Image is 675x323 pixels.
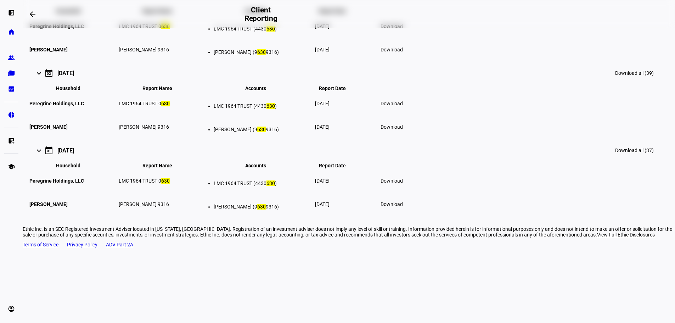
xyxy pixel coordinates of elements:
[376,120,407,134] a: Download
[214,204,314,210] li: [PERSON_NAME] (9 9316)
[28,10,37,18] mat-icon: arrow_backwards
[319,163,356,168] span: Report Date
[67,242,97,247] a: Privacy Policy
[119,101,170,106] span: LMC 1964 TRUST 0
[245,85,277,91] span: Accounts
[315,193,361,216] td: [DATE]
[315,38,361,61] td: [DATE]
[266,103,275,109] mark: 630
[35,146,43,155] mat-icon: keyboard_arrow_right
[257,127,266,132] mark: 630
[4,25,18,39] a: home
[29,47,68,52] span: [PERSON_NAME]
[381,101,403,106] span: Download
[29,124,68,130] span: [PERSON_NAME]
[611,142,658,159] a: Download all (37)
[35,69,43,78] mat-icon: keyboard_arrow_right
[4,51,18,65] a: group
[161,178,170,184] mark: 630
[315,169,361,192] td: [DATE]
[45,146,53,155] mat-icon: calendar_today
[381,201,403,207] span: Download
[142,85,183,91] span: Report Name
[611,65,658,82] a: Download all (39)
[28,62,669,84] mat-expansion-panel-header: 02[DATE]Download all (39)
[8,305,15,312] eth-mat-symbol: account_circle
[4,66,18,80] a: folder_copy
[376,197,407,211] a: Download
[47,149,51,153] div: 01
[214,127,314,132] li: [PERSON_NAME] (9 9316)
[23,242,58,247] a: Terms of Service
[245,163,277,168] span: Accounts
[376,43,407,57] a: Download
[257,49,266,55] mark: 630
[28,139,669,162] mat-expansion-panel-header: 01[DATE]Download all (37)
[615,70,654,76] span: Download all (39)
[28,84,669,139] div: 02[DATE]Download all (39)
[8,28,15,35] eth-mat-symbol: home
[214,103,314,109] li: LMC 1964 TRUST (4430 )
[315,92,361,115] td: [DATE]
[214,180,314,186] li: LMC 1964 TRUST (4430 )
[57,70,74,77] div: [DATE]
[319,85,356,91] span: Report Date
[376,174,407,188] a: Download
[4,82,18,96] a: bid_landscape
[315,116,361,138] td: [DATE]
[376,96,407,111] a: Download
[615,147,654,153] span: Download all (37)
[8,9,15,16] eth-mat-symbol: left_panel_open
[214,26,314,32] li: LMC 1964 TRUST (4430 )
[376,19,407,33] a: Download
[161,101,170,106] mark: 630
[8,163,15,170] eth-mat-symbol: school
[239,6,282,23] h2: Client Reporting
[4,108,18,122] a: pie_chart
[106,242,133,247] a: ADV Part 2A
[597,232,655,238] span: View Full Ethic Disclosures
[381,178,403,184] span: Download
[142,163,183,168] span: Report Name
[29,178,84,184] span: Peregrine Holdings, LLC
[8,70,15,77] eth-mat-symbol: folder_copy
[381,124,403,130] span: Download
[257,204,266,210] mark: 630
[47,72,51,76] div: 02
[8,137,15,144] eth-mat-symbol: list_alt_add
[266,26,275,32] mark: 630
[119,124,169,130] span: [PERSON_NAME] 9316
[29,101,84,106] span: Peregrine Holdings, LLC
[56,85,91,91] span: Household
[214,49,314,55] li: [PERSON_NAME] (9 9316)
[57,147,74,154] div: [DATE]
[8,111,15,118] eth-mat-symbol: pie_chart
[45,69,53,77] mat-icon: calendar_today
[8,54,15,61] eth-mat-symbol: group
[28,7,669,62] div: 03[DATE]Download all (46)
[8,85,15,93] eth-mat-symbol: bid_landscape
[23,226,675,238] div: Ethic Inc. is an SEC Registered Investment Adviser located in [US_STATE], [GEOGRAPHIC_DATA]. Regi...
[29,201,68,207] span: [PERSON_NAME]
[28,162,669,216] div: 01[DATE]Download all (37)
[119,47,169,52] span: [PERSON_NAME] 9316
[381,47,403,52] span: Download
[119,201,169,207] span: [PERSON_NAME] 9316
[119,178,170,184] span: LMC 1964 TRUST 0
[56,163,91,168] span: Household
[266,180,275,186] mark: 630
